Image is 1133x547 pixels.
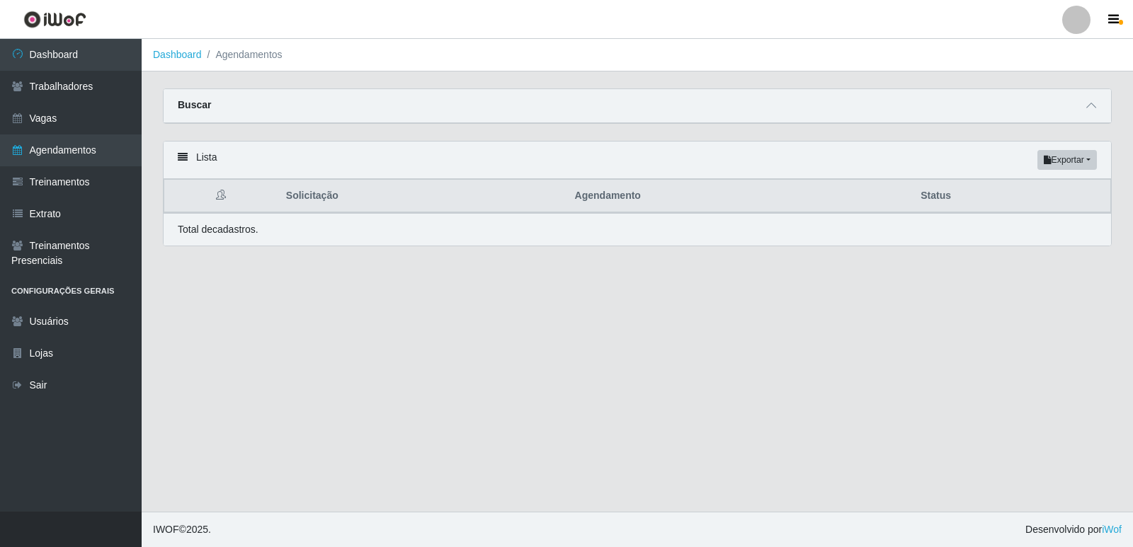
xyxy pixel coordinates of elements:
[1025,522,1122,537] span: Desenvolvido por
[153,49,202,60] a: Dashboard
[1037,150,1097,170] button: Exportar
[153,522,211,537] span: © 2025 .
[142,39,1133,71] nav: breadcrumb
[23,11,86,28] img: CoreUI Logo
[1102,524,1122,535] a: iWof
[178,222,258,237] p: Total de cadastros.
[164,142,1111,179] div: Lista
[566,180,913,213] th: Agendamento
[178,99,211,110] strong: Buscar
[278,180,566,213] th: Solicitação
[912,180,1110,213] th: Status
[202,47,283,62] li: Agendamentos
[153,524,179,535] span: IWOF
